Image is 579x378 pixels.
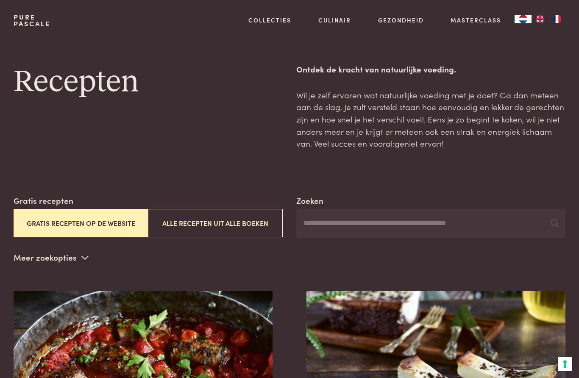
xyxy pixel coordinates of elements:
a: EN [532,15,548,23]
a: Masterclass [451,16,501,25]
a: Collecties [248,16,291,25]
div: Language [515,15,532,23]
a: NL [515,15,532,23]
button: Gratis recepten op de website [14,209,148,237]
ul: Language list [532,15,565,23]
p: Meer zoekopties [14,251,89,264]
a: Culinair [318,16,351,25]
label: Zoeken [296,195,323,207]
button: Alle recepten uit alle boeken [148,209,283,237]
h1: Recepten [14,63,283,101]
p: Wil je zelf ervaren wat natuurlijke voeding met je doet? Ga dan meteen aan de slag. Je zult verst... [296,89,565,150]
aside: Language selected: Nederlands [515,15,565,23]
label: Gratis recepten [14,195,73,207]
a: Gezondheid [378,16,424,25]
a: PurePascale [14,14,50,27]
strong: Ontdek de kracht van natuurlijke voeding. [296,63,456,75]
button: Uw voorkeuren voor toestemming voor trackingtechnologieën [558,357,572,371]
a: FR [548,15,565,23]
